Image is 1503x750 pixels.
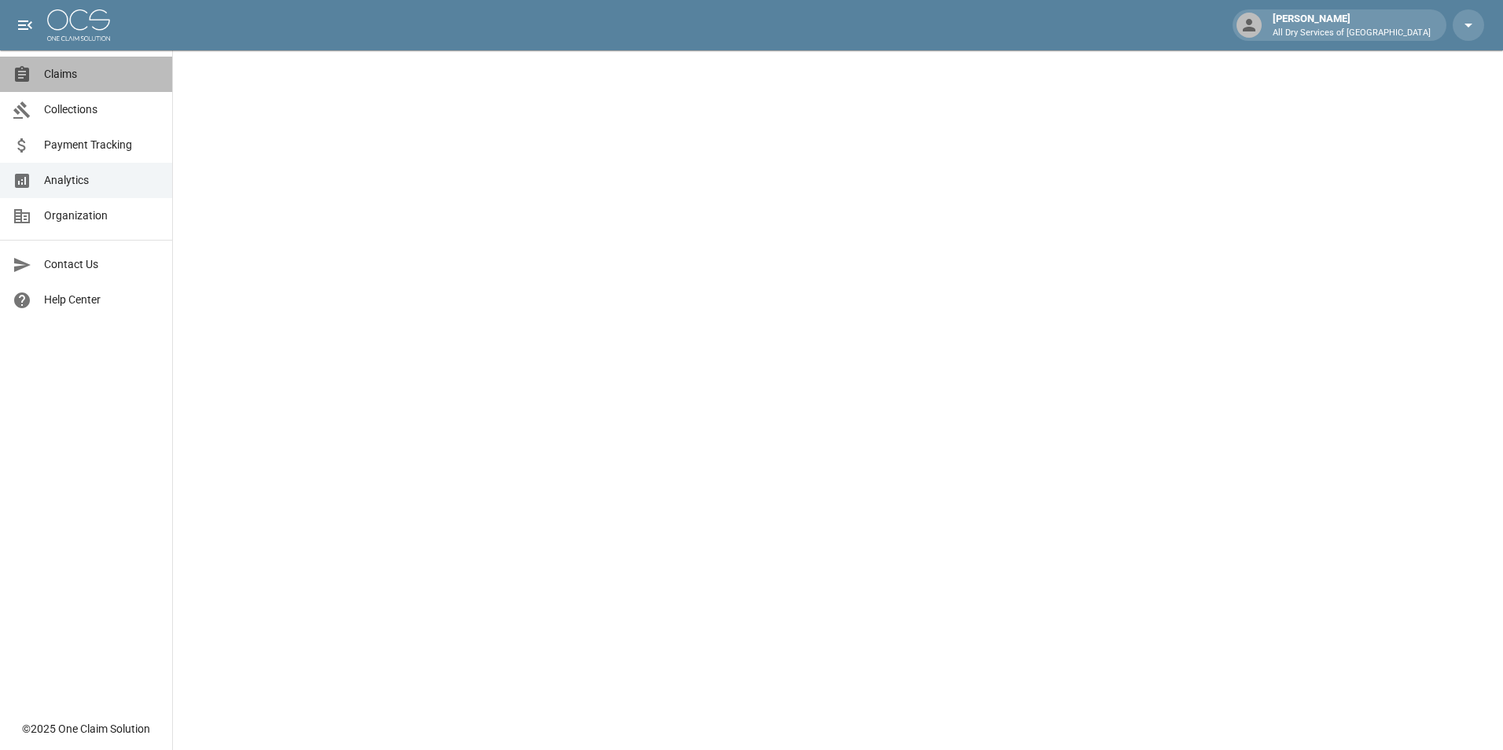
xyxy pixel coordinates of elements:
[44,66,160,83] span: Claims
[44,256,160,273] span: Contact Us
[44,208,160,224] span: Organization
[1273,27,1431,40] p: All Dry Services of [GEOGRAPHIC_DATA]
[44,292,160,308] span: Help Center
[44,101,160,118] span: Collections
[47,9,110,41] img: ocs-logo-white-transparent.png
[44,137,160,153] span: Payment Tracking
[22,721,150,737] div: © 2025 One Claim Solution
[173,50,1503,745] iframe: Embedded Dashboard
[9,9,41,41] button: open drawer
[1266,11,1437,39] div: [PERSON_NAME]
[44,172,160,189] span: Analytics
